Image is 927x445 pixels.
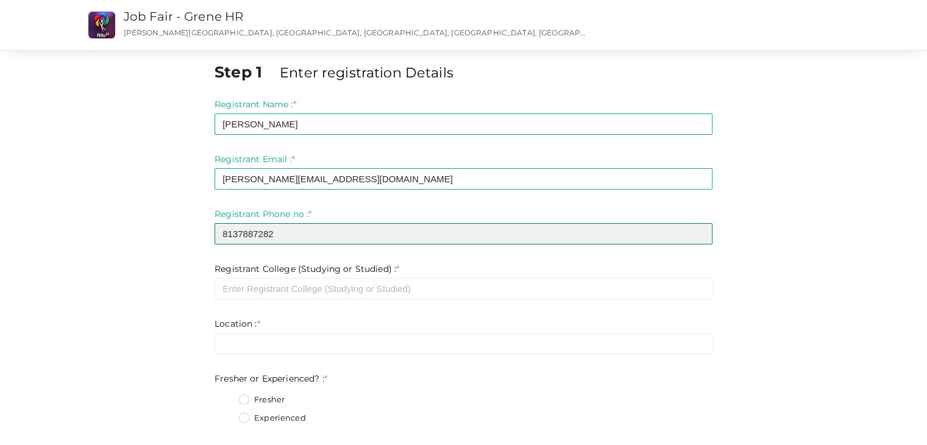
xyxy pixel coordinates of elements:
[239,412,306,424] label: Experienced
[215,278,712,299] input: Enter Registrant College (Studying or Studied)
[215,372,327,385] label: Fresher or Experienced? :
[215,168,712,190] input: Enter registrant email here.
[215,113,712,135] input: Enter registrant name here.
[215,153,295,165] label: Registrant Email :
[88,12,115,38] img: CS2O7UHK_small.png
[215,223,712,244] input: Enter registrant phone no here.
[215,318,260,330] label: Location :
[280,63,453,82] label: Enter registration Details
[239,394,285,406] label: Fresher
[215,98,296,110] label: Registrant Name :
[124,9,244,24] a: Job Fair - Grene HR
[124,27,588,38] p: [PERSON_NAME][GEOGRAPHIC_DATA], [GEOGRAPHIC_DATA], [GEOGRAPHIC_DATA], [GEOGRAPHIC_DATA], [GEOGRAP...
[215,61,277,83] label: Step 1
[215,263,399,275] label: Registrant College (Studying or Studied) :
[215,208,311,220] label: Registrant Phone no :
